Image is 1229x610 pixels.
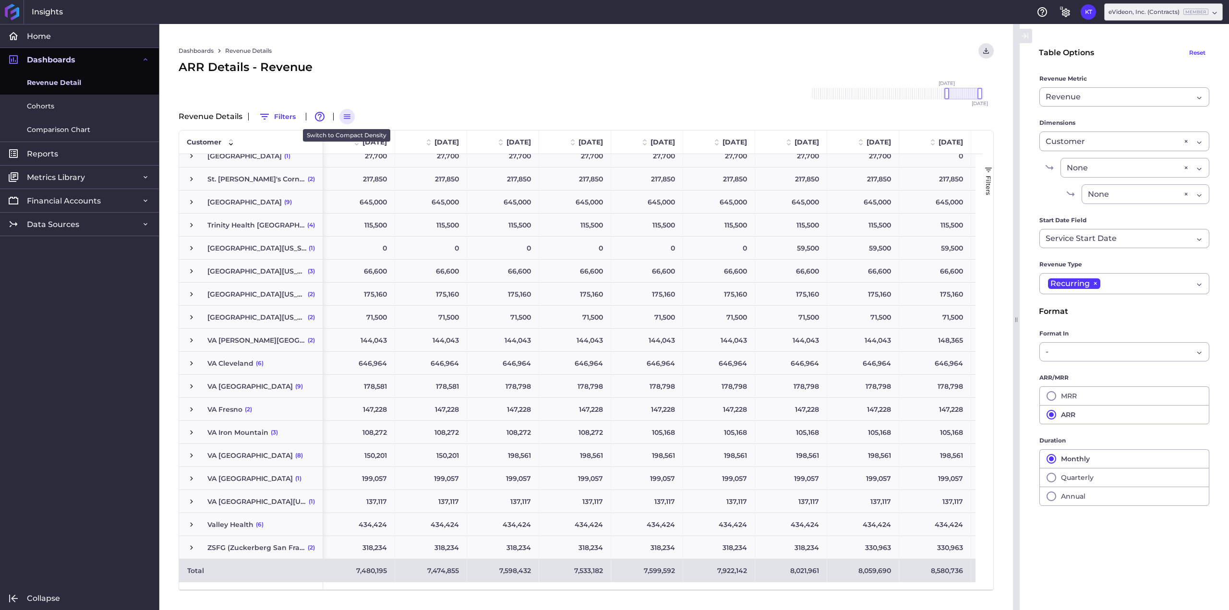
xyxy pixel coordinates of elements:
[971,444,1043,466] div: 198,561
[1039,118,1075,128] span: Dimensions
[467,214,539,236] div: 115,500
[1046,91,1081,103] span: Revenue
[323,167,395,190] div: 217,850
[179,421,323,444] div: Press SPACE to select this row.
[827,237,899,259] div: 59,500
[207,168,305,190] span: St. [PERSON_NAME]'s Cornwall ([GEOGRAPHIC_DATA])
[395,144,467,167] div: 27,700
[899,490,971,513] div: 137,117
[827,283,899,305] div: 175,160
[899,398,971,420] div: 147,228
[539,375,611,397] div: 178,798
[1184,188,1188,200] div: ×
[395,167,467,190] div: 217,850
[323,144,395,167] div: 27,700
[899,260,971,282] div: 66,600
[434,138,459,146] span: [DATE]
[827,467,899,490] div: 199,057
[539,237,611,259] div: 0
[755,398,827,420] div: 147,228
[827,260,899,282] div: 66,600
[27,101,54,111] span: Cohorts
[207,145,282,167] span: [GEOGRAPHIC_DATA]
[683,375,755,397] div: 178,798
[1081,4,1096,20] button: User Menu
[651,138,675,146] span: [DATE]
[1039,449,1209,468] button: Monthly
[899,214,971,236] div: 115,500
[27,593,60,603] span: Collapse
[1184,135,1188,147] div: ×
[1060,158,1209,178] div: Dropdown select
[395,237,467,259] div: 0
[323,467,395,490] div: 199,057
[467,167,539,190] div: 217,850
[971,467,1043,490] div: 199,057
[899,352,971,374] div: 646,964
[467,260,539,282] div: 66,600
[683,260,755,282] div: 66,600
[1104,3,1223,21] div: Dropdown select
[307,214,315,236] span: (4)
[1039,273,1209,294] div: Dropdown select
[611,421,683,443] div: 105,168
[1039,132,1209,151] div: Dropdown select
[467,398,539,420] div: 147,228
[362,138,387,146] span: [DATE]
[395,260,467,282] div: 66,600
[179,191,323,214] div: Press SPACE to select this row.
[467,536,539,559] div: 318,234
[683,306,755,328] div: 71,500
[899,306,971,328] div: 71,500
[395,329,467,351] div: 144,043
[323,398,395,420] div: 147,228
[539,214,611,236] div: 115,500
[467,513,539,536] div: 434,424
[985,176,992,195] span: Filters
[971,260,1043,282] div: 66,600
[611,375,683,397] div: 178,798
[323,329,395,351] div: 144,043
[683,352,755,374] div: 646,964
[467,283,539,305] div: 175,160
[611,467,683,490] div: 199,057
[683,559,755,582] div: 7,922,142
[27,31,51,41] span: Home
[207,237,306,259] span: [GEOGRAPHIC_DATA][US_STATE]
[899,167,971,190] div: 217,850
[899,191,971,213] div: 645,000
[827,559,899,582] div: 8,059,690
[539,513,611,536] div: 434,424
[827,421,899,443] div: 105,168
[323,214,395,236] div: 115,500
[611,352,683,374] div: 646,964
[827,167,899,190] div: 217,850
[611,513,683,536] div: 434,424
[1039,229,1209,248] div: Dropdown select
[27,125,90,135] span: Comparison Chart
[1082,184,1209,204] div: Dropdown select
[683,329,755,351] div: 144,043
[1039,342,1209,361] div: Dropdown select
[539,490,611,513] div: 137,117
[395,467,467,490] div: 199,057
[827,352,899,374] div: 646,964
[755,191,827,213] div: 645,000
[539,167,611,190] div: 217,850
[187,138,221,146] span: Customer
[179,513,323,536] div: Press SPACE to select this row.
[611,237,683,259] div: 0
[899,329,971,351] div: 148,365
[971,421,1043,443] div: 105,168
[755,536,827,559] div: 318,234
[179,237,323,260] div: Press SPACE to select this row.
[395,306,467,328] div: 71,500
[755,260,827,282] div: 66,600
[467,375,539,397] div: 178,798
[323,191,395,213] div: 645,000
[723,138,747,146] span: [DATE]
[323,490,395,513] div: 137,117
[971,306,1043,328] div: 71,500
[1039,386,1209,405] button: MRR
[395,513,467,536] div: 434,424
